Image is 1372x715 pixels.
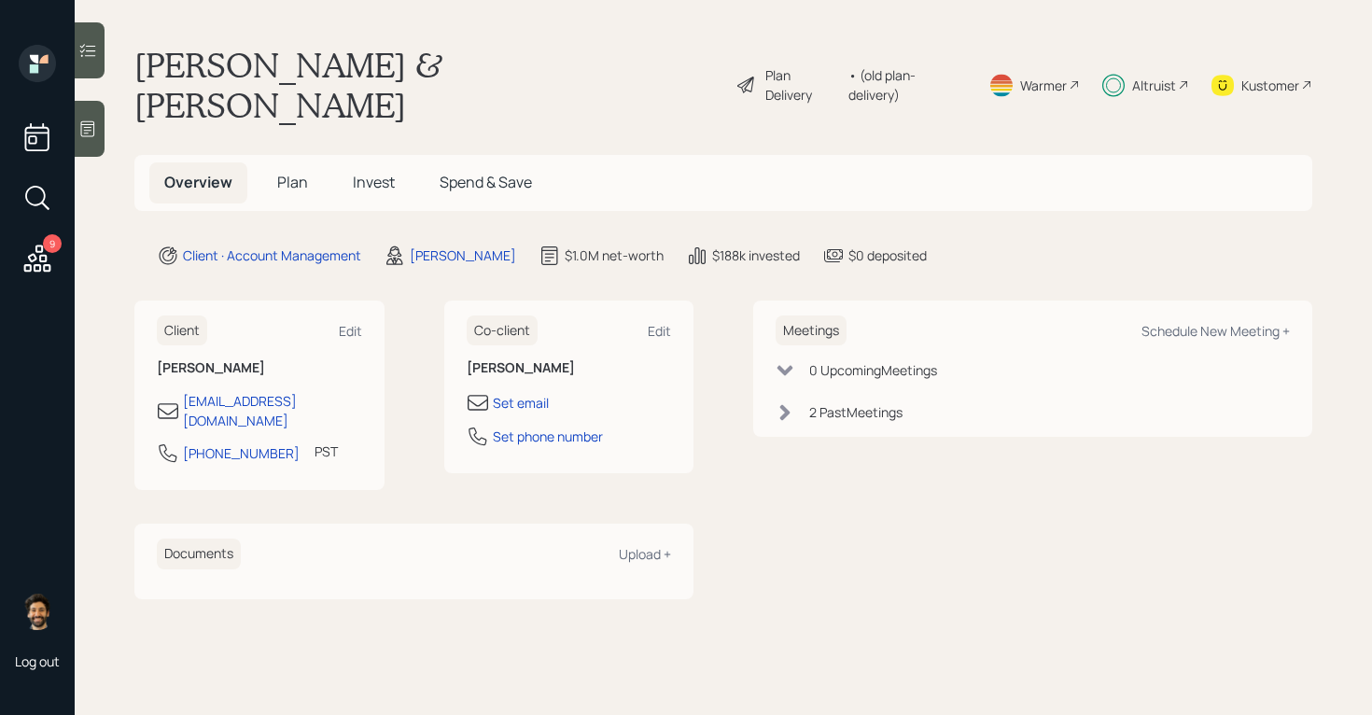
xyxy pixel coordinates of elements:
[776,315,847,346] h6: Meetings
[183,245,361,265] div: Client · Account Management
[43,234,62,253] div: 9
[1241,76,1299,95] div: Kustomer
[157,315,207,346] h6: Client
[315,442,338,461] div: PST
[134,45,721,125] h1: [PERSON_NAME] & [PERSON_NAME]
[493,427,603,446] div: Set phone number
[440,172,532,192] span: Spend & Save
[157,539,241,569] h6: Documents
[1132,76,1176,95] div: Altruist
[19,593,56,630] img: eric-schwartz-headshot.png
[277,172,308,192] span: Plan
[1141,322,1290,340] div: Schedule New Meeting +
[712,245,800,265] div: $188k invested
[848,65,966,105] div: • (old plan-delivery)
[493,393,549,413] div: Set email
[339,322,362,340] div: Edit
[848,245,927,265] div: $0 deposited
[15,652,60,670] div: Log out
[648,322,671,340] div: Edit
[183,443,300,463] div: [PHONE_NUMBER]
[164,172,232,192] span: Overview
[467,315,538,346] h6: Co-client
[353,172,395,192] span: Invest
[1020,76,1067,95] div: Warmer
[467,360,672,376] h6: [PERSON_NAME]
[809,360,937,380] div: 0 Upcoming Meeting s
[157,360,362,376] h6: [PERSON_NAME]
[410,245,516,265] div: [PERSON_NAME]
[619,545,671,563] div: Upload +
[565,245,664,265] div: $1.0M net-worth
[183,391,362,430] div: [EMAIL_ADDRESS][DOMAIN_NAME]
[809,402,903,422] div: 2 Past Meeting s
[765,65,839,105] div: Plan Delivery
